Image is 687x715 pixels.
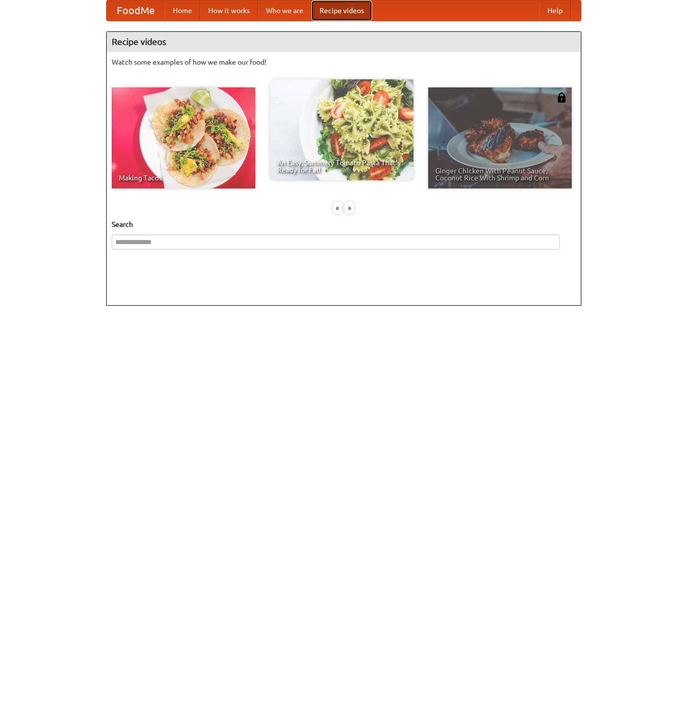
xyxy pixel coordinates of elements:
span: Making Tacos [119,174,248,181]
a: Recipe videos [311,1,372,21]
a: Who we are [258,1,311,21]
a: How it works [200,1,258,21]
a: An Easy, Summery Tomato Pasta That's Ready for Fall [270,79,414,180]
a: Help [539,1,571,21]
a: Home [165,1,200,21]
div: » [345,202,354,214]
p: Watch some examples of how we make our food! [112,57,576,67]
img: 483408.png [557,92,567,103]
span: An Easy, Summery Tomato Pasta That's Ready for Fall [277,159,406,173]
h4: Recipe videos [107,32,581,52]
a: FoodMe [107,1,165,21]
a: Making Tacos [112,87,255,188]
h5: Search [112,219,576,229]
div: « [333,202,342,214]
